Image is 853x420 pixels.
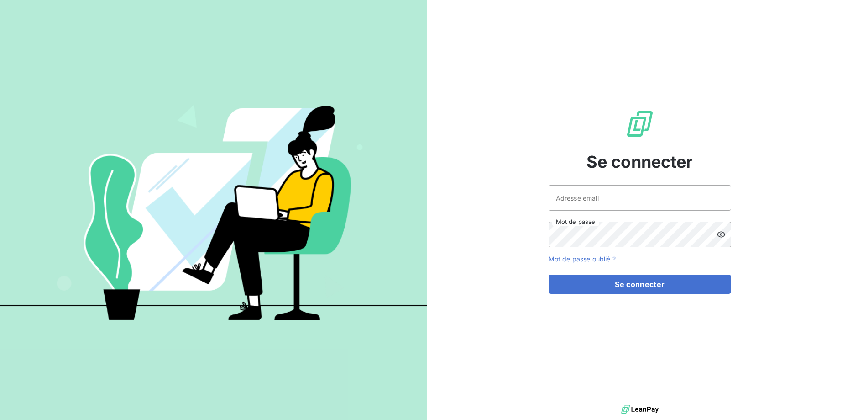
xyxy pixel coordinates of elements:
[625,109,654,138] img: Logo LeanPay
[621,403,659,416] img: logo
[549,255,616,263] a: Mot de passe oublié ?
[549,275,731,294] button: Se connecter
[549,185,731,211] input: placeholder
[586,149,693,174] span: Se connecter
